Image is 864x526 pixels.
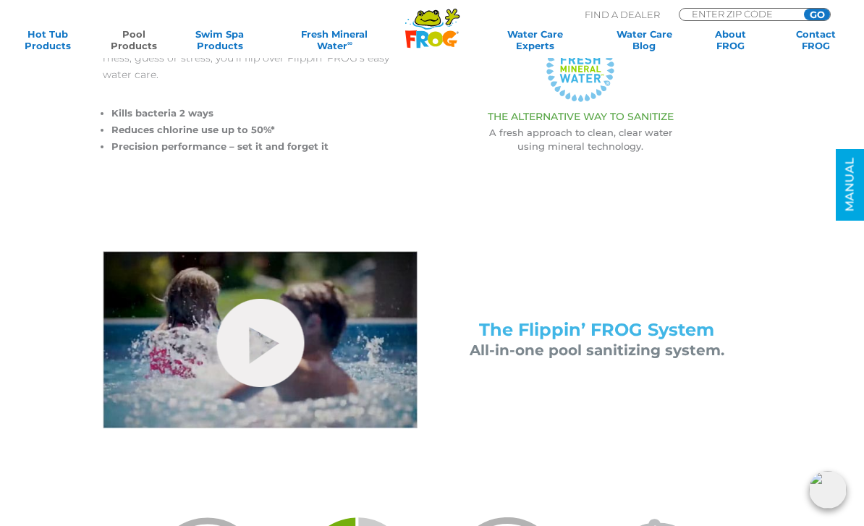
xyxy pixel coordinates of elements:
[804,9,830,20] input: GO
[809,471,847,509] img: openIcon
[347,39,352,47] sup: ∞
[14,28,81,51] a: Hot TubProducts
[836,149,864,221] a: MANUAL
[111,138,391,155] li: Precision performance – set it and forget it
[478,28,592,51] a: Water CareExperts
[470,342,724,359] span: All-in-one pool sanitizing system.
[697,28,763,51] a: AboutFROG
[111,105,391,122] li: Kills bacteria 2 ways
[585,8,660,21] p: Find A Dealer
[611,28,677,51] a: Water CareBlog
[421,111,740,122] h3: THE ALTERNATIVE WAY TO SANITIZE
[272,28,397,51] a: Fresh MineralWater∞
[186,28,253,51] a: Swim SpaProducts
[103,251,418,428] img: flippin-frog-video-still
[101,28,167,51] a: PoolProducts
[479,319,714,340] span: The Flippin’ FROG System
[783,28,850,51] a: ContactFROG
[690,9,788,19] input: Zip Code Form
[421,126,740,153] p: A fresh approach to clean, clear water using mineral technology.
[111,122,391,138] li: Reduces chlorine use up to 50%*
